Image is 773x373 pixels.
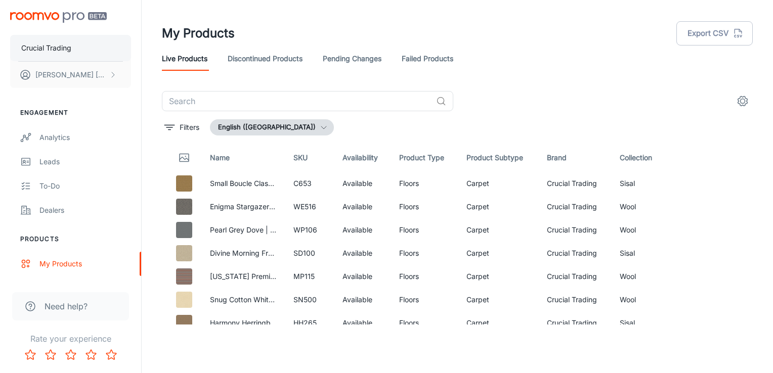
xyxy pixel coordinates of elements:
td: Available [334,172,391,195]
td: SD100 [285,242,334,265]
div: Leads [39,156,131,167]
div: Analytics [39,132,131,143]
td: Floors [391,218,458,242]
button: Rate 5 star [101,345,121,365]
a: Enigma Stargazer | 100% New Zealand Wool Carpet | Crucial Trading [210,202,441,211]
td: Crucial Trading [539,288,612,311]
a: Harmony Herringbone Gentle Fawn | Sisal Carpet | Crucial Trading [210,318,429,327]
button: Rate 2 star [40,345,61,365]
td: Floors [391,242,458,265]
h1: My Products [162,24,235,42]
td: Available [334,265,391,288]
div: To-do [39,180,131,192]
th: Name [202,144,285,172]
td: Sisal [612,242,669,265]
td: Crucial Trading [539,242,612,265]
td: Floors [391,265,458,288]
td: Available [334,311,391,335]
td: Floors [391,311,458,335]
a: Divine Morning Frost | Sisal Carpet | Crucial Trading [210,249,381,257]
svg: Thumbnail [178,152,190,164]
p: Crucial Trading [21,42,71,54]
button: Crucial Trading [10,35,131,61]
a: Discontinued Products [228,46,303,71]
td: Crucial Trading [539,195,612,218]
a: Small Boucle Classics Ginger | Sisal Carpet | Crucial Trading [210,179,408,188]
td: Floors [391,172,458,195]
a: Pearl Grey Dove | 100% New Zealand Wool | Crucial Trading [210,225,410,234]
td: Crucial Trading [539,218,612,242]
td: Floors [391,288,458,311]
td: Sisal [612,172,669,195]
td: Carpet [458,172,538,195]
td: Available [334,288,391,311]
input: Search [162,91,432,111]
th: Product Type [391,144,458,172]
button: Rate 1 star [20,345,40,365]
td: Carpet [458,265,538,288]
td: Carpet [458,195,538,218]
button: Rate 4 star [81,345,101,365]
td: C653 [285,172,334,195]
td: WE516 [285,195,334,218]
td: Carpet [458,218,538,242]
span: Need help? [45,300,88,312]
td: MP115 [285,265,334,288]
th: Brand [539,144,612,172]
td: Available [334,218,391,242]
td: Crucial Trading [539,172,612,195]
div: My Products [39,258,131,269]
a: Pending Changes [323,46,381,71]
button: filter [162,119,202,135]
td: SN500 [285,288,334,311]
td: Wool [612,288,669,311]
p: Filters [180,122,199,133]
td: Sisal [612,311,669,335]
th: SKU [285,144,334,172]
a: [US_STATE] Premium Chocolate/Blue | 100% Pure Wool Carpet | Crucial Trading [210,272,475,281]
button: English ([GEOGRAPHIC_DATA]) [210,119,334,135]
th: Availability [334,144,391,172]
td: Wool [612,265,669,288]
a: Live Products [162,46,207,71]
td: Crucial Trading [539,265,612,288]
div: Dealers [39,205,131,216]
th: Product Subtype [458,144,538,172]
button: [PERSON_NAME] [PERSON_NAME] [10,62,131,88]
a: Snug Cotton White | 100% Pure New Wool | Crucial Trading [210,295,408,304]
td: Wool [612,218,669,242]
td: Carpet [458,311,538,335]
p: Rate your experience [8,333,133,345]
td: Wool [612,195,669,218]
td: Carpet [458,242,538,265]
td: HH265 [285,311,334,335]
td: Crucial Trading [539,311,612,335]
img: Roomvo PRO Beta [10,12,107,23]
p: [PERSON_NAME] [PERSON_NAME] [35,69,107,80]
td: Carpet [458,288,538,311]
td: Available [334,195,391,218]
th: Collection [612,144,669,172]
button: Export CSV [676,21,753,45]
button: settings [733,91,753,111]
td: WP106 [285,218,334,242]
td: Floors [391,195,458,218]
button: Rate 3 star [61,345,81,365]
td: Available [334,242,391,265]
a: Failed Products [402,46,453,71]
